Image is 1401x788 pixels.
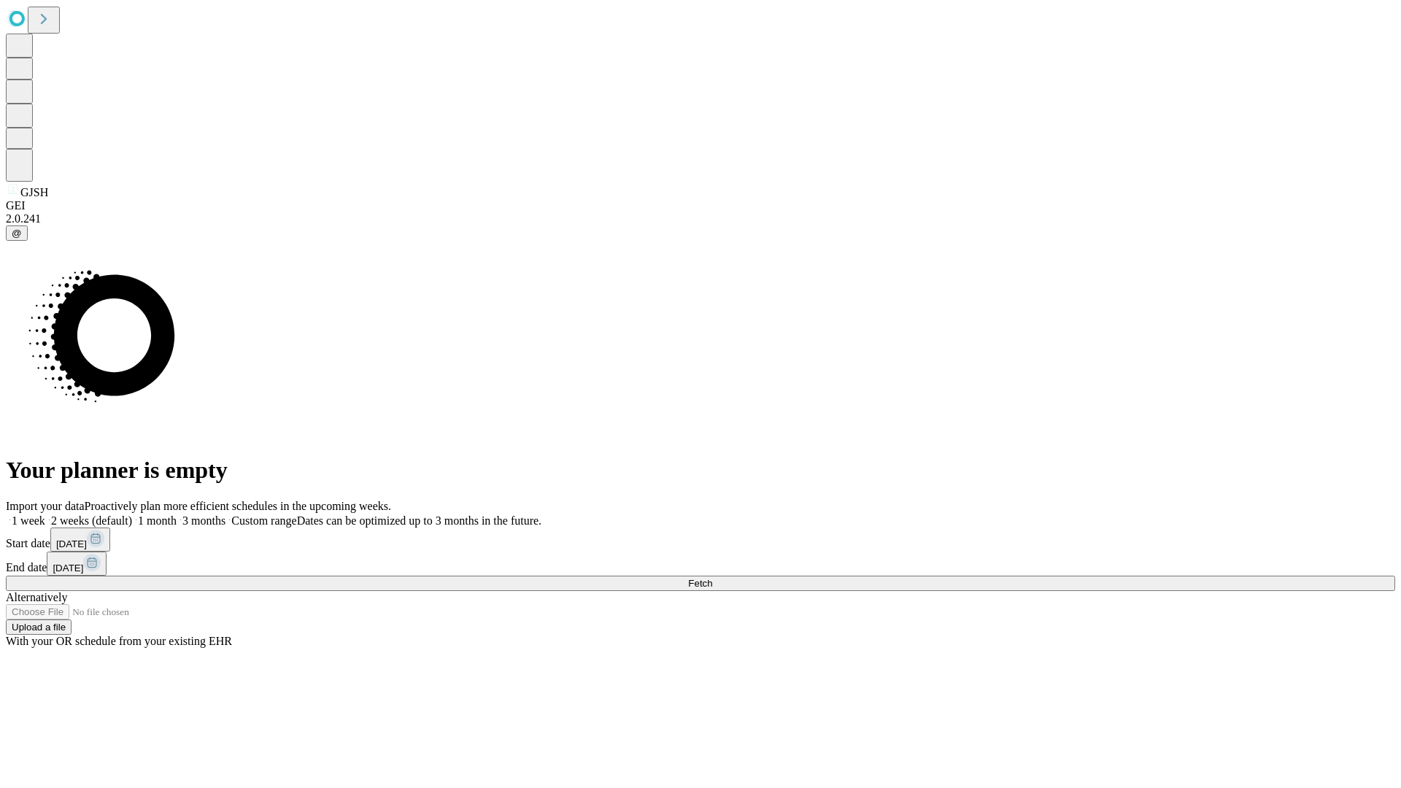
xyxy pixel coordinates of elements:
span: [DATE] [53,563,83,573]
span: Import your data [6,500,85,512]
div: 2.0.241 [6,212,1395,225]
span: Proactively plan more efficient schedules in the upcoming weeks. [85,500,391,512]
span: 3 months [182,514,225,527]
button: Upload a file [6,619,72,635]
span: [DATE] [56,538,87,549]
span: Fetch [688,578,712,589]
button: Fetch [6,576,1395,591]
span: 1 week [12,514,45,527]
span: With your OR schedule from your existing EHR [6,635,232,647]
div: GEI [6,199,1395,212]
button: [DATE] [50,528,110,552]
span: GJSH [20,186,48,198]
div: Start date [6,528,1395,552]
span: 2 weeks (default) [51,514,132,527]
button: [DATE] [47,552,107,576]
h1: Your planner is empty [6,457,1395,484]
span: 1 month [138,514,177,527]
span: @ [12,228,22,239]
span: Dates can be optimized up to 3 months in the future. [297,514,541,527]
span: Alternatively [6,591,67,603]
button: @ [6,225,28,241]
span: Custom range [231,514,296,527]
div: End date [6,552,1395,576]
